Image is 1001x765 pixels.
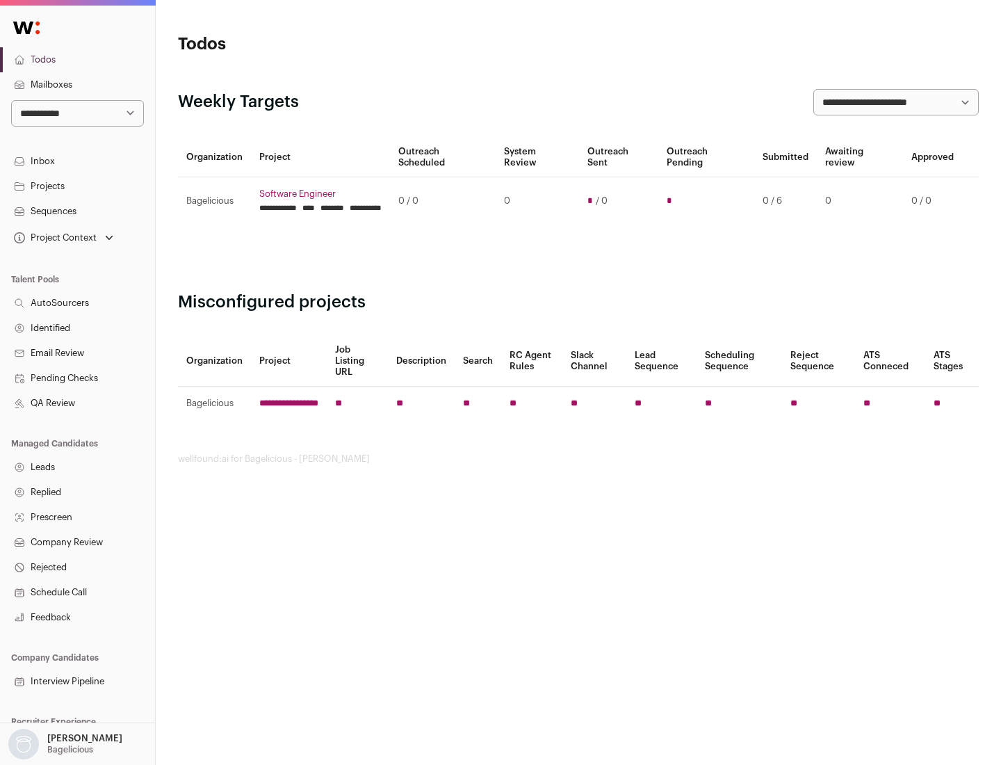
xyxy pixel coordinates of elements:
[8,729,39,759] img: nopic.png
[11,228,116,248] button: Open dropdown
[178,33,445,56] h1: Todos
[251,138,390,177] th: Project
[658,138,754,177] th: Outreach Pending
[496,138,578,177] th: System Review
[259,188,382,200] a: Software Engineer
[390,177,496,225] td: 0 / 0
[178,177,251,225] td: Bagelicious
[754,177,817,225] td: 0 / 6
[6,14,47,42] img: Wellfound
[496,177,578,225] td: 0
[782,336,856,387] th: Reject Sequence
[178,91,299,113] h2: Weekly Targets
[903,177,962,225] td: 0 / 0
[855,336,925,387] th: ATS Conneced
[455,336,501,387] th: Search
[817,138,903,177] th: Awaiting review
[47,733,122,744] p: [PERSON_NAME]
[251,336,327,387] th: Project
[579,138,659,177] th: Outreach Sent
[925,336,979,387] th: ATS Stages
[178,336,251,387] th: Organization
[390,138,496,177] th: Outreach Scheduled
[178,453,979,465] footer: wellfound:ai for Bagelicious - [PERSON_NAME]
[596,195,608,207] span: / 0
[178,291,979,314] h2: Misconfigured projects
[501,336,562,387] th: RC Agent Rules
[626,336,697,387] th: Lead Sequence
[562,336,626,387] th: Slack Channel
[6,729,125,759] button: Open dropdown
[11,232,97,243] div: Project Context
[817,177,903,225] td: 0
[178,138,251,177] th: Organization
[754,138,817,177] th: Submitted
[327,336,388,387] th: Job Listing URL
[47,744,93,755] p: Bagelicious
[697,336,782,387] th: Scheduling Sequence
[903,138,962,177] th: Approved
[178,387,251,421] td: Bagelicious
[388,336,455,387] th: Description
